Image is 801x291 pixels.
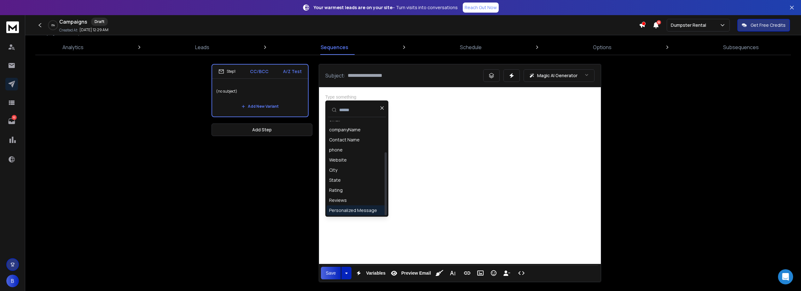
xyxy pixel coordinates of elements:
button: Clean HTML [433,267,445,279]
p: Subject: [325,72,345,79]
p: Schedule [460,43,482,51]
p: CC/BCC [250,68,269,75]
button: Save [321,267,341,279]
span: 18 [657,20,661,25]
div: Personalized Message [329,207,377,214]
h1: Campaigns [59,18,87,26]
li: Step1CC/BCCA/Z Test(no subject)Add New Variant [212,64,309,117]
img: logo [6,21,19,33]
span: Variables [365,271,387,276]
a: Analytics [59,40,87,55]
button: Code View [515,267,527,279]
div: Draft [91,18,108,26]
button: Add Step [212,123,312,136]
p: Leads [195,43,209,51]
p: Reach Out Now [465,4,497,11]
a: Leads [191,40,213,55]
p: (no subject) [216,83,304,100]
p: Subsequences [723,43,759,51]
a: Subsequences [719,40,763,55]
p: Magic AI Generator [537,72,578,79]
p: Dumpster Rental [671,22,709,28]
a: Reach Out Now [463,3,499,13]
p: Get Free Credits [751,22,786,28]
p: Options [593,43,612,51]
p: A/Z Test [283,68,302,75]
a: Options [589,40,615,55]
p: Analytics [62,43,84,51]
button: Magic AI Generator [524,69,595,82]
div: City [329,167,337,173]
div: Reviews [329,197,347,203]
button: Emoticons [488,267,500,279]
div: Step 1 [218,69,235,74]
div: Contact Name [329,137,360,143]
p: Sequences [321,43,348,51]
a: Schedule [456,40,485,55]
div: phone [329,147,343,153]
p: [DATE] 12:29 AM [79,27,108,32]
button: Insert Image (Ctrl+P) [474,267,486,279]
button: Insert Unsubscribe Link [501,267,513,279]
div: State [329,177,341,183]
p: Created At: [59,28,78,33]
a: Sequences [317,40,352,55]
div: Open Intercom Messenger [778,269,793,284]
button: B [6,275,19,287]
span: Preview Email [400,271,432,276]
p: – Turn visits into conversations [314,4,458,11]
p: 10 [12,115,17,120]
button: More Text [447,267,459,279]
div: Rating [329,187,343,193]
button: Preview Email [388,267,432,279]
button: Insert Link (Ctrl+K) [461,267,473,279]
p: 0 % [51,23,55,27]
button: Get Free Credits [737,19,790,31]
strong: Your warmest leads are on your site [314,4,392,10]
div: Website [329,157,347,163]
button: Variables [353,267,387,279]
div: companyName [329,127,361,133]
a: 10 [5,115,18,128]
button: Add New Variant [236,100,284,113]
